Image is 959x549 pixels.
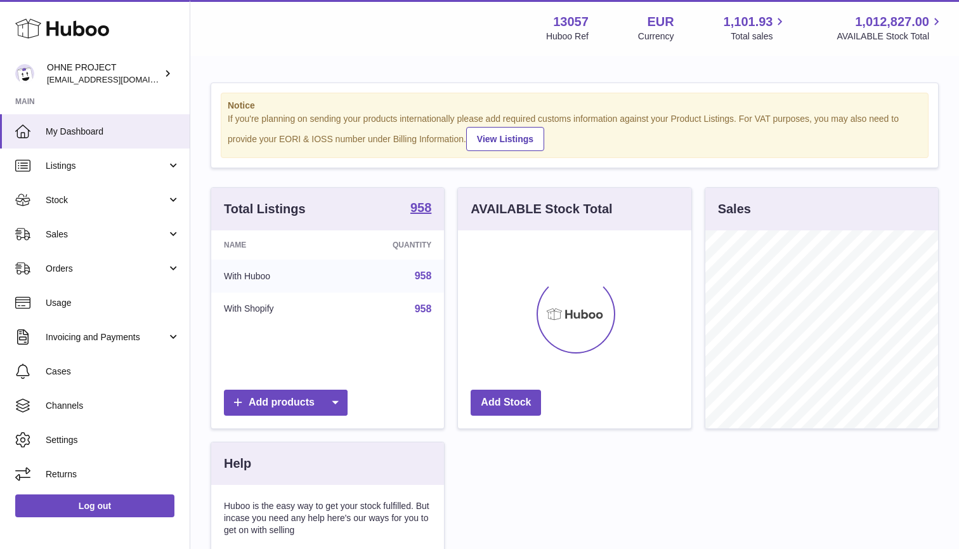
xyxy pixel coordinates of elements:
span: [EMAIL_ADDRESS][DOMAIN_NAME] [47,74,186,84]
span: Returns [46,468,180,480]
span: Invoicing and Payments [46,331,167,343]
h3: Help [224,455,251,472]
a: 1,101.93 Total sales [724,13,788,43]
span: AVAILABLE Stock Total [837,30,944,43]
div: OHNE PROJECT [47,62,161,86]
h3: AVAILABLE Stock Total [471,201,612,218]
strong: EUR [647,13,674,30]
span: Settings [46,434,180,446]
th: Quantity [337,230,444,260]
span: Listings [46,160,167,172]
strong: 13057 [553,13,589,30]
div: Currency [638,30,674,43]
a: Log out [15,494,174,517]
a: 1,012,827.00 AVAILABLE Stock Total [837,13,944,43]
strong: 958 [410,201,431,214]
span: My Dashboard [46,126,180,138]
span: Orders [46,263,167,275]
span: Usage [46,297,180,309]
p: Huboo is the easy way to get your stock fulfilled. But incase you need any help here's our ways f... [224,500,431,536]
a: View Listings [466,127,544,151]
h3: Total Listings [224,201,306,218]
a: Add Stock [471,390,541,416]
span: Cases [46,366,180,378]
a: 958 [415,270,432,281]
div: If you're planning on sending your products internationally please add required customs informati... [228,113,922,151]
h3: Sales [718,201,751,218]
a: 958 [410,201,431,216]
td: With Huboo [211,260,337,293]
strong: Notice [228,100,922,112]
span: Total sales [731,30,787,43]
span: 1,012,827.00 [855,13,929,30]
a: 958 [415,303,432,314]
a: Add products [224,390,348,416]
td: With Shopify [211,293,337,326]
img: support@ohneproject.com [15,64,34,83]
span: Stock [46,194,167,206]
div: Huboo Ref [546,30,589,43]
span: Channels [46,400,180,412]
span: 1,101.93 [724,13,773,30]
span: Sales [46,228,167,241]
th: Name [211,230,337,260]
